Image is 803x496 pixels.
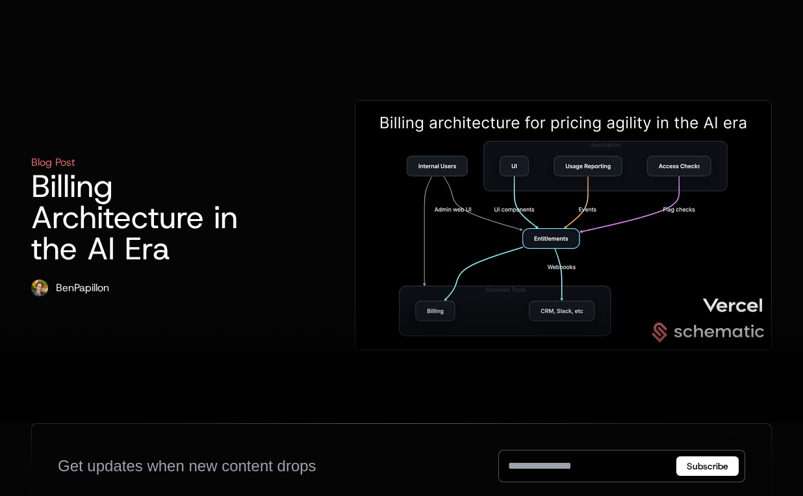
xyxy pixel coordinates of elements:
[58,456,316,476] div: Get updates when new content drops
[355,101,771,350] img: Frame 427320890
[31,170,272,264] h1: Billing Architecture in the AI Era
[56,280,109,296] div: Ben Papillon
[31,280,48,296] img: ben
[676,456,739,476] button: Subscribe
[31,155,75,170] div: Blog Post
[31,100,772,350] a: Blog PostBilling Architecture in the AI ErabenBenPapillonFrame 427320890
